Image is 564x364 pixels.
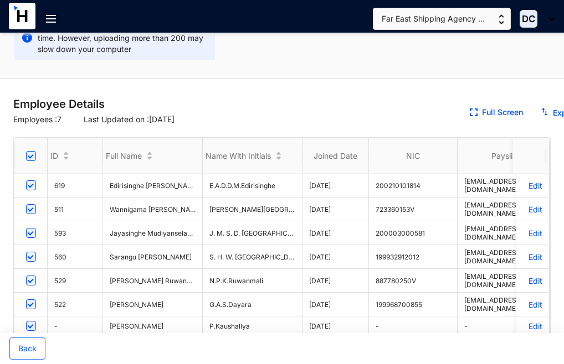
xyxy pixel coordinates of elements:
img: menu-out.303cd30ef9f6dc493f087f509d1c4ae4.svg [46,15,56,23]
span: Back [18,343,37,354]
a: Edit [523,181,542,190]
td: 619 [48,174,103,197]
th: Full Name [103,138,203,174]
span: [EMAIL_ADDRESS][DOMAIN_NAME] [464,248,523,265]
span: Wannigama [PERSON_NAME] [PERSON_NAME] [110,205,258,214]
p: Employee Details [13,96,105,112]
span: Name With Initials [206,151,271,160]
td: [DATE] [302,197,369,221]
td: [DATE] [302,245,369,269]
td: N.P.K.Ruwanmali [203,269,302,293]
span: [EMAIL_ADDRESS][DOMAIN_NAME] [464,177,523,194]
span: J. M. S. D. [GEOGRAPHIC_DATA] [209,229,310,237]
span: [PERSON_NAME] Ruwanmali [110,277,200,285]
td: S. H. W. Wiranga [203,245,302,269]
a: Edit [523,321,542,331]
td: 723360153V [369,197,458,221]
span: Sarangu [PERSON_NAME] [110,253,192,261]
td: 593 [48,221,103,245]
td: [DATE] [302,174,369,197]
a: Full Screen [482,107,523,117]
th: Joined Date [302,138,369,174]
a: Edit [523,276,542,285]
td: 887780250V [369,269,458,293]
td: G. A. Suvini Dayara [103,293,203,316]
span: ID [50,151,58,160]
button: Back [9,337,45,360]
span: [EMAIL_ADDRESS][DOMAIN_NAME] [464,201,523,217]
th: ID [48,138,103,174]
td: [DATE] [302,316,369,336]
img: up-down-arrow.74152d26bf9780fbf563ca9c90304185.svg [499,14,504,24]
td: - [369,316,458,336]
p: Employees : 7 [13,114,61,125]
button: Full Screen [461,102,532,124]
td: 200003000581 [369,221,458,245]
span: Far East Shipping Agency ... [382,13,485,25]
img: dropdown-black.8e83cc76930a90b1a4fdb6d089b7bf3a.svg [543,17,555,21]
th: NIC [369,138,458,174]
span: [EMAIL_ADDRESS][DOMAIN_NAME] [464,225,523,241]
span: [EMAIL_ADDRESS][DOMAIN_NAME] [464,272,523,289]
span: Jayasinghe Mudiyanselage [PERSON_NAME] [110,229,250,237]
td: G.A.S.Dayara [203,293,302,316]
img: export.331d0dd4d426c9acf19646af862b8729.svg [541,108,548,116]
span: Edirisinghe [PERSON_NAME] [PERSON_NAME] [110,181,255,190]
td: P.Kaushallya [203,316,302,336]
td: 200210101814 [369,174,458,197]
a: Edit [523,300,542,309]
td: [DATE] [302,293,369,316]
a: Edit [523,228,542,238]
td: 511 [48,197,103,221]
img: expand.44ba77930b780aef2317a7ddddf64422.svg [470,108,478,116]
p: You can upload up to 1000 employees at a time. However, uploading more than 200 may slow down you... [34,20,207,55]
button: Far East Shipping Agency ... [373,8,511,30]
td: - [48,316,103,336]
a: Edit [523,252,542,262]
td: 522 [48,293,103,316]
th: Name With Initials [203,138,302,174]
span: [EMAIL_ADDRESS][DOMAIN_NAME] [464,296,523,313]
td: 529 [48,269,103,293]
td: 560 [48,245,103,269]
td: W. R. P. Perera [203,197,302,221]
span: E.A.D.D.M.Edirisinghe [209,181,275,190]
td: [DATE] [302,221,369,245]
td: [DATE] [302,269,369,293]
a: Edit [523,205,542,214]
span: DC [522,14,535,24]
span: Full Name [106,151,142,160]
td: 199932912012 [369,245,458,269]
td: Prabhath Kaushallya [103,316,203,336]
p: Last Updated on : [DATE] [84,114,175,125]
td: 199968700855 [369,293,458,316]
